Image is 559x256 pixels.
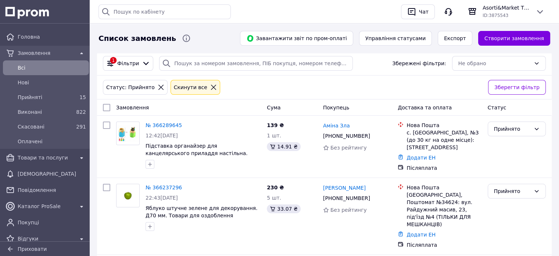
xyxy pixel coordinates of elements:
button: Експорт [438,31,472,46]
span: ID: 3875543 [483,13,508,18]
span: Головна [18,33,86,41]
img: Фото товару [119,184,137,207]
span: 12:42[DATE] [146,133,178,138]
span: 15 [79,94,86,100]
div: 14.91 ₴ [267,142,300,151]
span: Cума [267,105,280,111]
span: Замовлення [116,105,149,111]
span: Збережені фільтри: [392,60,446,67]
div: [PHONE_NUMBER] [322,131,372,141]
span: Список замовлень [98,33,176,44]
span: Всi [18,64,86,71]
span: 1 шт. [267,133,281,138]
span: 291 [76,124,86,130]
button: Управління статусами [359,31,432,46]
input: Пошук за номером замовлення, ПІБ покупця, номером телефону, Email, номером накладної [159,56,353,71]
a: Підставка органайзер для канцелярського приладдя настільна. Олівець. 10х8 см. Підставки для канце... [146,143,248,171]
span: Покупці [18,219,86,226]
span: Замовлення [18,49,74,57]
a: Створити замовлення [478,31,550,46]
div: Прийнято [494,187,531,195]
a: Аміна Зла [323,122,350,129]
span: Каталог ProSale [18,203,74,210]
span: Статус [488,105,506,111]
span: Без рейтингу [330,207,367,213]
div: Не обрано [458,59,531,67]
span: 822 [76,109,86,115]
a: Фото товару [116,122,140,145]
input: Пошук по кабінету [98,4,231,19]
span: Оплачені [18,138,86,145]
div: Чат [418,6,430,17]
span: 5 шт. [267,195,281,201]
div: Післяплата [406,241,481,249]
a: [PERSON_NAME] [323,184,366,192]
span: Приховати [18,246,47,252]
div: [GEOGRAPHIC_DATA], Поштомат №34624: вул. Райдужний масив, 23, під'їзд №4 (ТІЛЬКИ ДЛЯ МЕШКАНЦІВ) [406,191,481,228]
span: Доставка та оплата [398,105,452,111]
span: Зберегти фільтр [494,83,540,91]
span: 22:43[DATE] [146,195,178,201]
a: Фото товару [116,184,140,207]
button: Зберегти фільтр [488,80,546,95]
span: Скасовані [18,123,71,130]
div: Нова Пошта [406,122,481,129]
img: Фото товару [117,125,139,142]
span: Покупець [323,105,349,111]
a: Додати ЕН [406,232,436,238]
a: Яблуко штучне зелене для декорування. Д70 мм. Товари для оздоблення інтер'єру. [146,205,258,226]
div: Нова Пошта [406,184,481,191]
a: Додати ЕН [406,155,436,161]
div: 33.07 ₴ [267,204,300,213]
div: Статус: Прийнято [105,83,156,91]
div: Cкинути все [172,83,209,91]
span: Виконані [18,108,71,116]
button: Завантажити звіт по пром-оплаті [240,31,353,46]
button: Чат [401,4,435,19]
span: [DEMOGRAPHIC_DATA] [18,170,86,178]
span: 139 ₴ [267,122,284,128]
div: [PHONE_NUMBER] [322,193,372,203]
div: с. [GEOGRAPHIC_DATA], №3 (до 30 кг на одне місце): [STREET_ADDRESS] [406,129,481,151]
span: Фільтри [117,60,139,67]
span: Без рейтингу [330,145,367,151]
span: Товари та послуги [18,154,74,161]
span: Відгуки [18,235,74,242]
a: № 366289645 [146,122,182,128]
span: Прийняті [18,94,71,101]
span: Повідомлення [18,186,86,194]
div: Прийнято [494,125,531,133]
span: 230 ₴ [267,185,284,190]
span: Нові [18,79,86,86]
a: № 366237296 [146,185,182,190]
span: Asorti&Market Товари для дома-родини [483,4,530,11]
div: Післяплата [406,164,481,172]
